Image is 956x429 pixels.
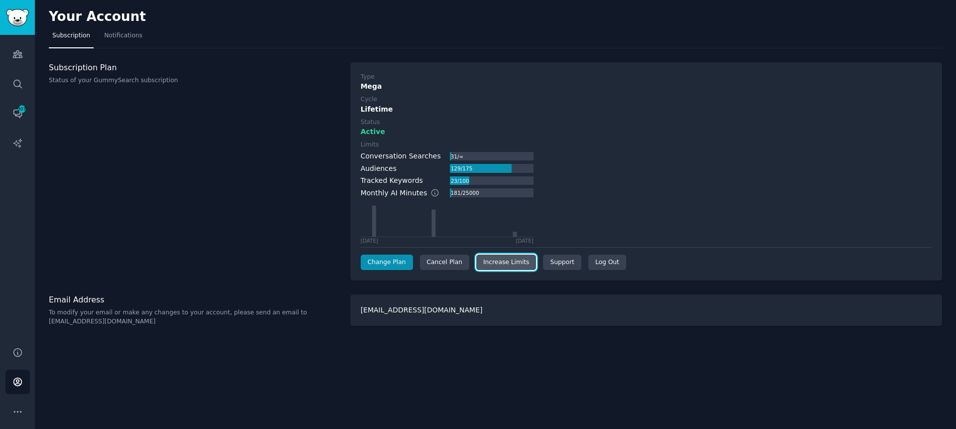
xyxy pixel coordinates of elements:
p: Status of your GummySearch subscription [49,76,340,85]
a: Change Plan [361,255,413,271]
div: Lifetime [361,104,932,115]
a: Increase Limits [476,255,537,271]
div: 23 / 100 [450,176,470,185]
div: 31 / ∞ [450,152,464,161]
div: [DATE] [361,237,379,244]
span: Active [361,127,385,137]
h3: Subscription Plan [49,62,340,73]
div: [DATE] [516,237,534,244]
a: Notifications [101,28,146,48]
div: Tracked Keywords [361,175,423,186]
div: Monthly AI Minutes [361,188,450,198]
a: 307 [5,101,30,126]
span: Subscription [52,31,90,40]
div: Mega [361,81,932,92]
h3: Email Address [49,294,340,305]
img: GummySearch logo [6,9,29,26]
a: Support [543,255,581,271]
a: Subscription [49,28,94,48]
span: 307 [17,106,26,113]
div: Log Out [588,255,626,271]
div: 129 / 175 [450,164,473,173]
p: To modify your email or make any changes to your account, please send an email to [EMAIL_ADDRESS]... [49,308,340,326]
div: Type [361,73,375,82]
div: Cancel Plan [420,255,469,271]
div: [EMAIL_ADDRESS][DOMAIN_NAME] [350,294,942,326]
div: 181 / 25000 [450,188,480,197]
div: Limits [361,141,379,149]
div: Audiences [361,163,397,174]
h2: Your Account [49,9,146,25]
div: Conversation Searches [361,151,441,161]
div: Status [361,118,380,127]
span: Notifications [104,31,142,40]
div: Cycle [361,95,377,104]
